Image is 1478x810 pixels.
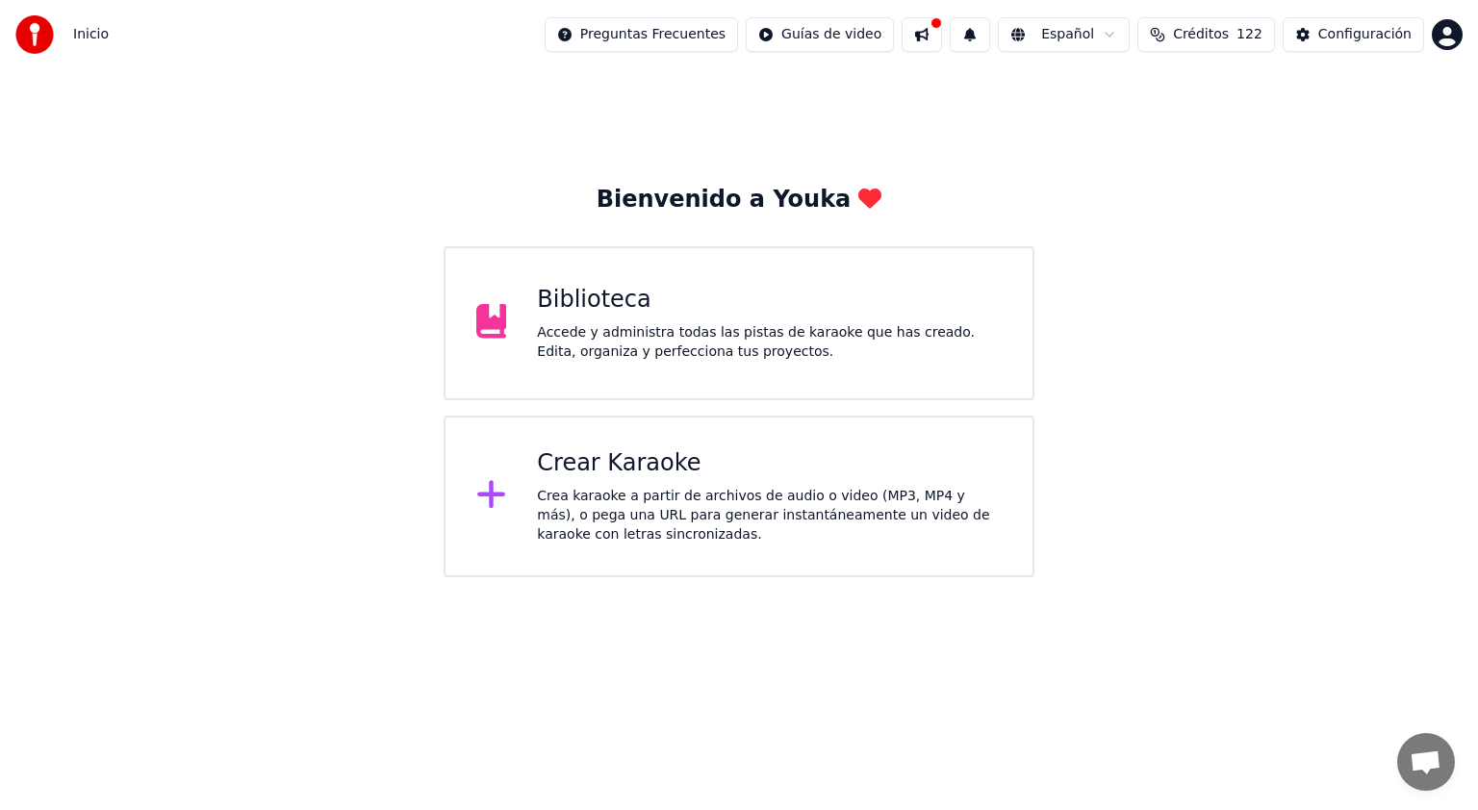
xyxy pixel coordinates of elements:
div: Configuración [1318,25,1412,44]
img: youka [15,15,54,54]
button: Configuración [1283,17,1424,52]
a: Chat abierto [1397,733,1455,791]
div: Crear Karaoke [537,448,1002,479]
button: Créditos122 [1137,17,1275,52]
span: Inicio [73,25,109,44]
div: Accede y administra todas las pistas de karaoke que has creado. Edita, organiza y perfecciona tus... [537,323,1002,362]
div: Biblioteca [537,285,1002,316]
span: Créditos [1173,25,1229,44]
div: Bienvenido a Youka [597,185,882,215]
span: 122 [1236,25,1262,44]
button: Preguntas Frecuentes [545,17,738,52]
div: Crea karaoke a partir de archivos de audio o video (MP3, MP4 y más), o pega una URL para generar ... [537,487,1002,544]
nav: breadcrumb [73,25,109,44]
button: Guías de video [746,17,894,52]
